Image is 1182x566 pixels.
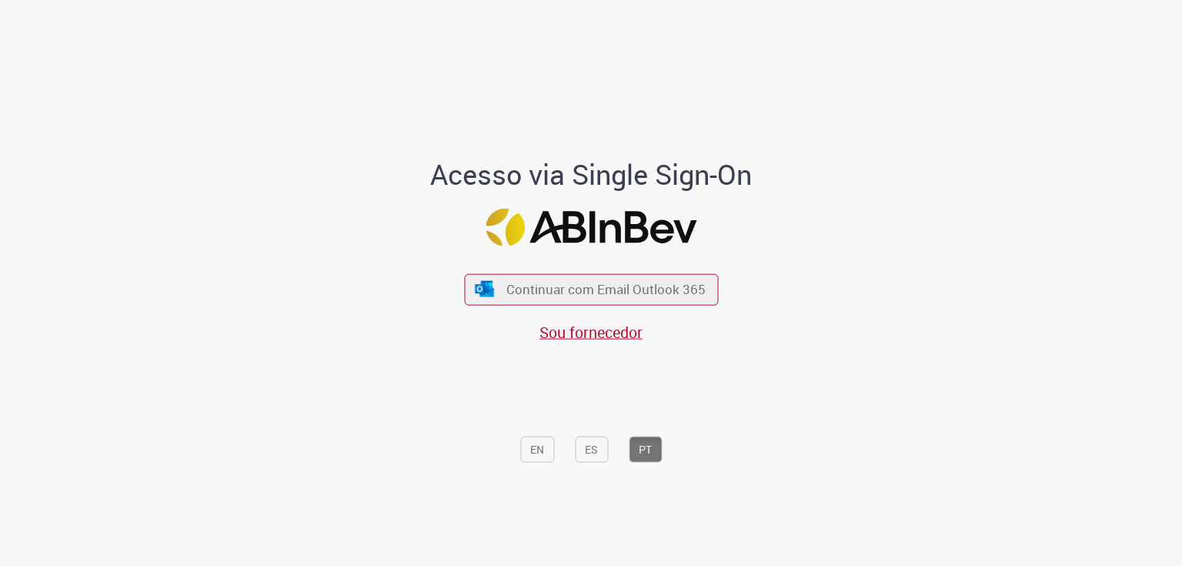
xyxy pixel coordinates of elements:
[539,322,643,343] a: Sou fornecedor
[506,280,706,298] span: Continuar com Email Outlook 365
[629,437,662,463] button: PT
[464,273,718,305] button: ícone Azure/Microsoft 360 Continuar com Email Outlook 365
[378,159,805,190] h1: Acesso via Single Sign-On
[474,281,496,297] img: ícone Azure/Microsoft 360
[520,437,554,463] button: EN
[486,209,696,246] img: Logo ABInBev
[575,437,608,463] button: ES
